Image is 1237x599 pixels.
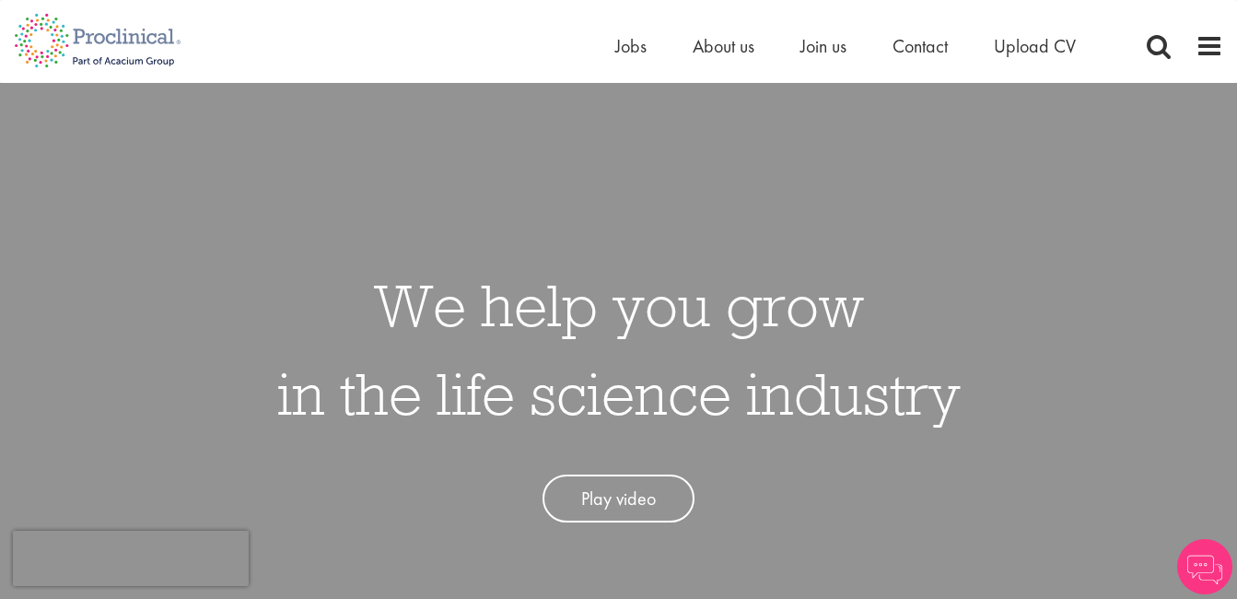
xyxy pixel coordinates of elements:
[994,34,1076,58] a: Upload CV
[543,475,694,523] a: Play video
[615,34,647,58] a: Jobs
[277,261,961,438] h1: We help you grow in the life science industry
[893,34,948,58] a: Contact
[800,34,846,58] a: Join us
[1177,539,1232,594] img: Chatbot
[693,34,754,58] a: About us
